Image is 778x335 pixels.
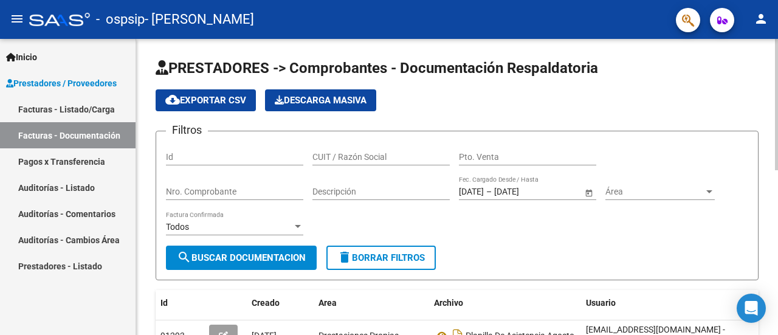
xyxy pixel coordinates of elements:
mat-icon: cloud_download [165,92,180,107]
span: Creado [252,298,280,308]
h3: Filtros [166,122,208,139]
input: Fecha inicio [459,187,484,197]
datatable-header-cell: Area [314,290,429,316]
span: Inicio [6,50,37,64]
span: – [486,187,492,197]
datatable-header-cell: Id [156,290,204,316]
span: Descarga Masiva [275,95,367,106]
span: Usuario [586,298,616,308]
app-download-masive: Descarga masiva de comprobantes (adjuntos) [265,89,376,111]
span: Área [605,187,704,197]
mat-icon: person [754,12,768,26]
datatable-header-cell: Creado [247,290,314,316]
button: Borrar Filtros [326,246,436,270]
div: Open Intercom Messenger [737,294,766,323]
span: - [PERSON_NAME] [145,6,254,33]
span: Prestadores / Proveedores [6,77,117,90]
mat-icon: search [177,250,191,264]
span: PRESTADORES -> Comprobantes - Documentación Respaldatoria [156,60,598,77]
span: Todos [166,222,189,232]
mat-icon: delete [337,250,352,264]
datatable-header-cell: Usuario [581,290,763,316]
button: Descarga Masiva [265,89,376,111]
span: Id [160,298,168,308]
span: Borrar Filtros [337,252,425,263]
mat-icon: menu [10,12,24,26]
span: Exportar CSV [165,95,246,106]
span: Buscar Documentacion [177,252,306,263]
span: - ospsip [96,6,145,33]
span: Area [318,298,337,308]
button: Exportar CSV [156,89,256,111]
button: Open calendar [582,186,595,199]
input: Fecha fin [494,187,554,197]
datatable-header-cell: Archivo [429,290,581,316]
button: Buscar Documentacion [166,246,317,270]
span: Archivo [434,298,463,308]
